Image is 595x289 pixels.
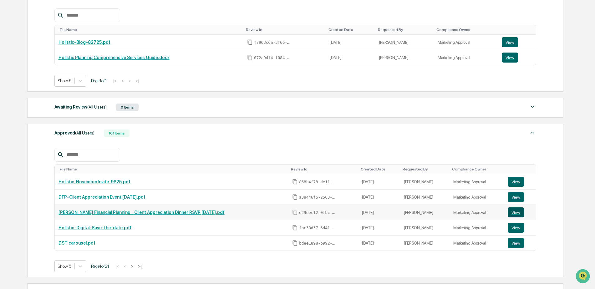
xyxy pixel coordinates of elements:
span: Pylon [62,106,76,111]
span: f7963c6a-3f66-4ae2-a96b-716662de6d6a [254,40,292,45]
iframe: Open customer support [575,268,592,285]
td: [PERSON_NAME] [400,220,450,236]
div: Toggle SortBy [503,28,533,32]
p: How can we help? [6,13,114,23]
a: 🔎Data Lookup [4,88,42,99]
span: Page 1 of 21 [91,264,109,269]
span: Copy Id [292,240,298,246]
td: [DATE] [358,190,400,205]
img: 1746055101610-c473b297-6a78-478c-a979-82029cc54cd1 [6,48,18,59]
span: Preclearance [13,79,40,85]
a: Powered byPylon [44,106,76,111]
td: [PERSON_NAME] [375,50,434,65]
a: View [508,192,532,202]
td: [DATE] [358,174,400,190]
button: View [508,238,524,248]
div: Approved [54,129,94,137]
span: Copy Id [247,55,253,60]
button: |< [114,264,121,269]
a: 🖐️Preclearance [4,76,43,88]
td: [DATE] [358,236,400,251]
button: >| [134,78,141,84]
td: [DATE] [326,35,375,50]
td: [PERSON_NAME] [400,174,450,190]
td: [DATE] [358,220,400,236]
span: Copy Id [292,210,298,215]
div: Toggle SortBy [361,167,397,171]
img: caret [529,103,536,110]
td: Marketing Approval [450,236,504,251]
a: [PERSON_NAME] Financial Planning _ Client Appreciation Dinner RSVP [DATE].pdf [58,210,225,215]
a: Holistic_NovemberInvite_9825.pdf [58,179,130,184]
div: We're available if you need us! [21,54,79,59]
span: Copy Id [292,194,298,200]
a: View [508,223,532,233]
span: (All Users) [87,104,107,109]
a: View [508,177,532,187]
td: [DATE] [358,205,400,220]
div: 🗄️ [45,79,50,84]
span: a38446f5-2563-4f53-a1b8-63b6fab7a9da [299,195,337,200]
div: Toggle SortBy [509,167,533,171]
td: Marketing Approval [434,50,498,65]
button: < [120,78,126,84]
div: Toggle SortBy [378,28,431,32]
button: View [508,207,524,217]
span: (All Users) [75,130,94,135]
div: 🔎 [6,91,11,96]
button: < [122,264,128,269]
div: Start new chat [21,48,103,54]
td: [PERSON_NAME] [400,236,450,251]
button: |< [111,78,119,84]
span: Copy Id [292,225,298,231]
button: Start new chat [106,50,114,57]
td: Marketing Approval [450,190,504,205]
a: Holistic-Digital-Save-the-date.pdf [58,225,131,230]
span: Copy Id [247,39,253,45]
td: Marketing Approval [450,205,504,220]
div: Toggle SortBy [246,28,323,32]
div: Toggle SortBy [60,167,286,171]
a: DST carousel.pdf [58,241,95,246]
button: View [508,223,524,233]
div: Toggle SortBy [60,28,241,32]
button: View [502,53,518,63]
a: View [502,37,532,47]
td: [PERSON_NAME] [400,190,450,205]
div: Toggle SortBy [291,167,356,171]
div: Toggle SortBy [328,28,373,32]
div: 🖐️ [6,79,11,84]
a: Holistic Planning Comprehensive Services Guide.docx [58,55,170,60]
button: View [502,37,518,47]
span: Page 1 of 1 [91,78,107,83]
a: 🗄️Attestations [43,76,80,88]
button: > [129,264,135,269]
span: 072a94f4-f084-4661-93f9-36cf89bf0dfc [254,55,292,60]
a: View [508,207,532,217]
span: Attestations [52,79,78,85]
td: Marketing Approval [450,174,504,190]
div: 0 Items [116,104,139,111]
span: e29dec12-0fbc-49eb-8efe-2cffa001af66 [299,210,337,215]
td: Marketing Approval [450,220,504,236]
div: Toggle SortBy [436,28,496,32]
div: Awaiting Review [54,103,107,111]
button: View [508,192,524,202]
a: DFP-Client Appreciation Event [DATE].pdf [58,195,145,200]
a: Holistic-Blog-82725.pdf [58,40,110,45]
a: View [502,53,532,63]
td: [PERSON_NAME] [375,35,434,50]
button: > [127,78,133,84]
td: Marketing Approval [434,35,498,50]
td: [DATE] [326,50,375,65]
span: bdee1898-b992-4a09-a95b-fe073f95aa0f [299,241,337,246]
span: Data Lookup [13,91,39,97]
span: 868b4f73-de11-40a8-b1ae-804f59972118 [299,180,337,185]
a: View [508,238,532,248]
div: Toggle SortBy [403,167,447,171]
img: caret [529,129,536,136]
div: 101 Items [104,129,130,137]
span: fbc38d37-6d41-41f9-93d2-c2f2d5602b98 [299,226,337,231]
